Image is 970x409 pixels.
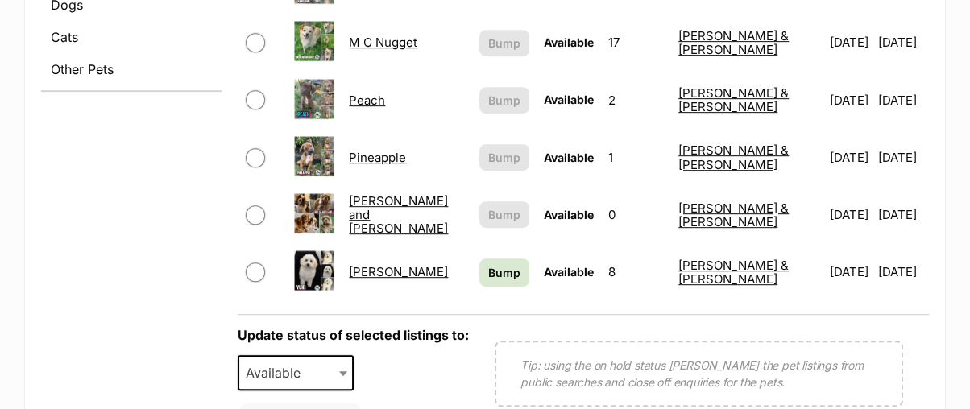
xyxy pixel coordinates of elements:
a: [PERSON_NAME] & [PERSON_NAME] [678,143,789,171]
td: [DATE] [877,14,927,70]
td: [DATE] [877,130,927,185]
td: 8 [602,244,671,300]
a: M C Nugget [349,35,417,50]
a: [PERSON_NAME] [349,264,448,279]
a: [PERSON_NAME] & [PERSON_NAME] [678,85,789,114]
td: 0 [602,187,671,242]
span: Bump [488,149,520,166]
a: [PERSON_NAME] & [PERSON_NAME] [678,28,789,57]
p: Tip: using the on hold status [PERSON_NAME] the pet listings from public searches and close off e... [520,357,877,390]
td: 17 [602,14,671,70]
a: Peach [349,93,385,108]
span: Available [544,151,594,164]
span: Available [544,93,594,106]
span: Available [544,35,594,49]
span: Available [238,355,354,390]
td: [DATE] [877,187,927,242]
span: Bump [488,92,520,109]
td: [DATE] [823,130,877,185]
a: [PERSON_NAME] and [PERSON_NAME] [349,193,448,237]
span: Bump [488,264,520,281]
label: Update status of selected listings to: [238,327,469,343]
button: Bump [479,87,529,114]
td: [DATE] [823,244,877,300]
td: [DATE] [823,72,877,128]
span: Available [544,265,594,279]
span: Bump [488,35,520,52]
button: Bump [479,201,529,228]
td: [DATE] [877,72,927,128]
span: Available [239,361,317,384]
span: Available [544,208,594,221]
a: [PERSON_NAME] & [PERSON_NAME] [678,258,789,287]
td: 2 [602,72,671,128]
td: [DATE] [877,244,927,300]
a: Cats [41,23,222,52]
span: Bump [488,206,520,223]
button: Bump [479,30,529,56]
td: [DATE] [823,14,877,70]
button: Bump [479,144,529,171]
a: Other Pets [41,55,222,84]
a: Bump [479,258,529,287]
a: [PERSON_NAME] & [PERSON_NAME] [678,200,789,229]
td: [DATE] [823,187,877,242]
td: 1 [602,130,671,185]
a: Pineapple [349,150,406,165]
